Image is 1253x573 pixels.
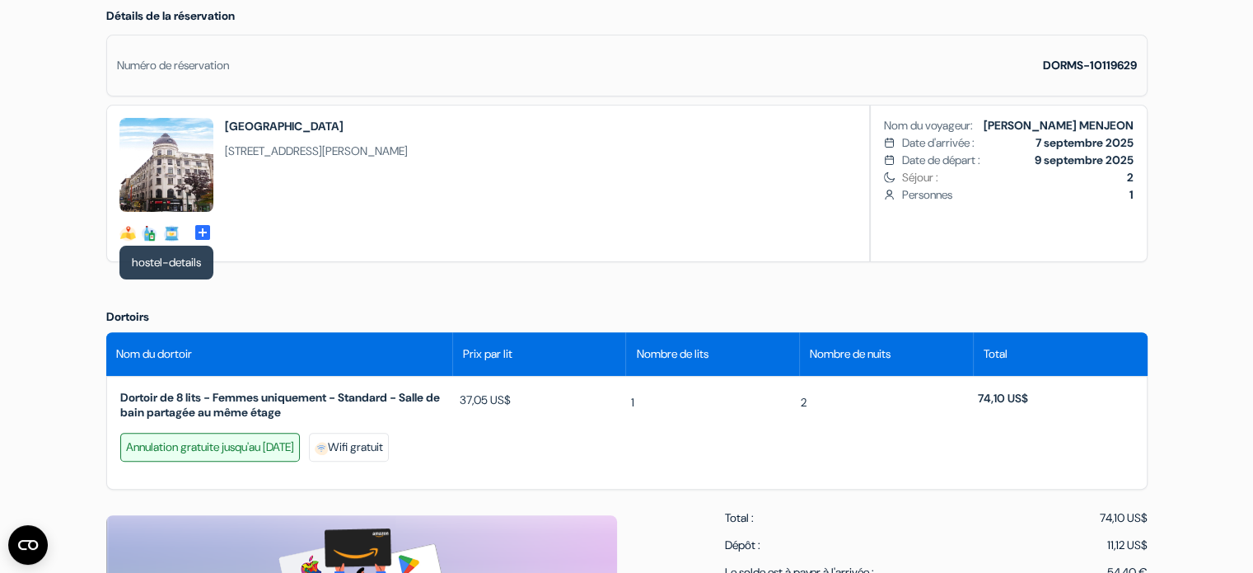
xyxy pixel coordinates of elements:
[984,345,1008,363] span: Total
[225,143,408,160] span: [STREET_ADDRESS][PERSON_NAME]
[193,222,213,239] a: add_box
[119,118,213,212] img: nice_way_porto_3861114902885198992.jpg
[1043,58,1137,73] strong: DORMS-10119629
[120,433,300,462] div: Annulation gratuite jusqu'au [DATE]
[725,537,760,554] span: Dépôt :
[636,345,708,363] span: Nombre de lits
[1107,537,1148,554] div: 11,12 US$
[315,442,328,455] img: freeWifi.svg
[463,345,512,363] span: Prix par lit
[116,345,192,363] span: Nom du dortoir
[119,246,213,279] div: hostel-details
[120,390,454,420] span: Dortoir de 8 lits - Femmes uniquement - Standard - Salle de bain partagée au même étage
[1035,153,1134,167] b: 9 septembre 2025
[725,510,754,527] span: Total :
[810,345,891,363] span: Nombre de nuits
[106,309,149,324] span: Dortoirs
[978,391,1028,406] span: 74,10 US$
[901,186,1133,204] span: Personnes
[884,117,973,134] span: Nom du voyageur:
[984,118,1134,133] b: [PERSON_NAME] MENJEON
[117,57,229,74] div: Numéro de réservation
[1036,135,1134,150] b: 7 septembre 2025
[8,525,48,565] button: Ouvrir le widget CMP
[1127,170,1134,185] b: 2
[1129,187,1134,202] b: 1
[309,433,389,462] div: Wifi gratuit
[901,134,974,152] span: Date d'arrivée :
[630,394,634,411] span: 1
[1100,510,1148,527] span: 74,10 US$
[106,8,235,23] span: Détails de la réservation
[901,152,979,169] span: Date de départ :
[901,169,1133,186] span: Séjour :
[460,392,511,409] span: 37,05 US$
[801,394,807,411] span: 2
[225,118,408,134] h2: [GEOGRAPHIC_DATA]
